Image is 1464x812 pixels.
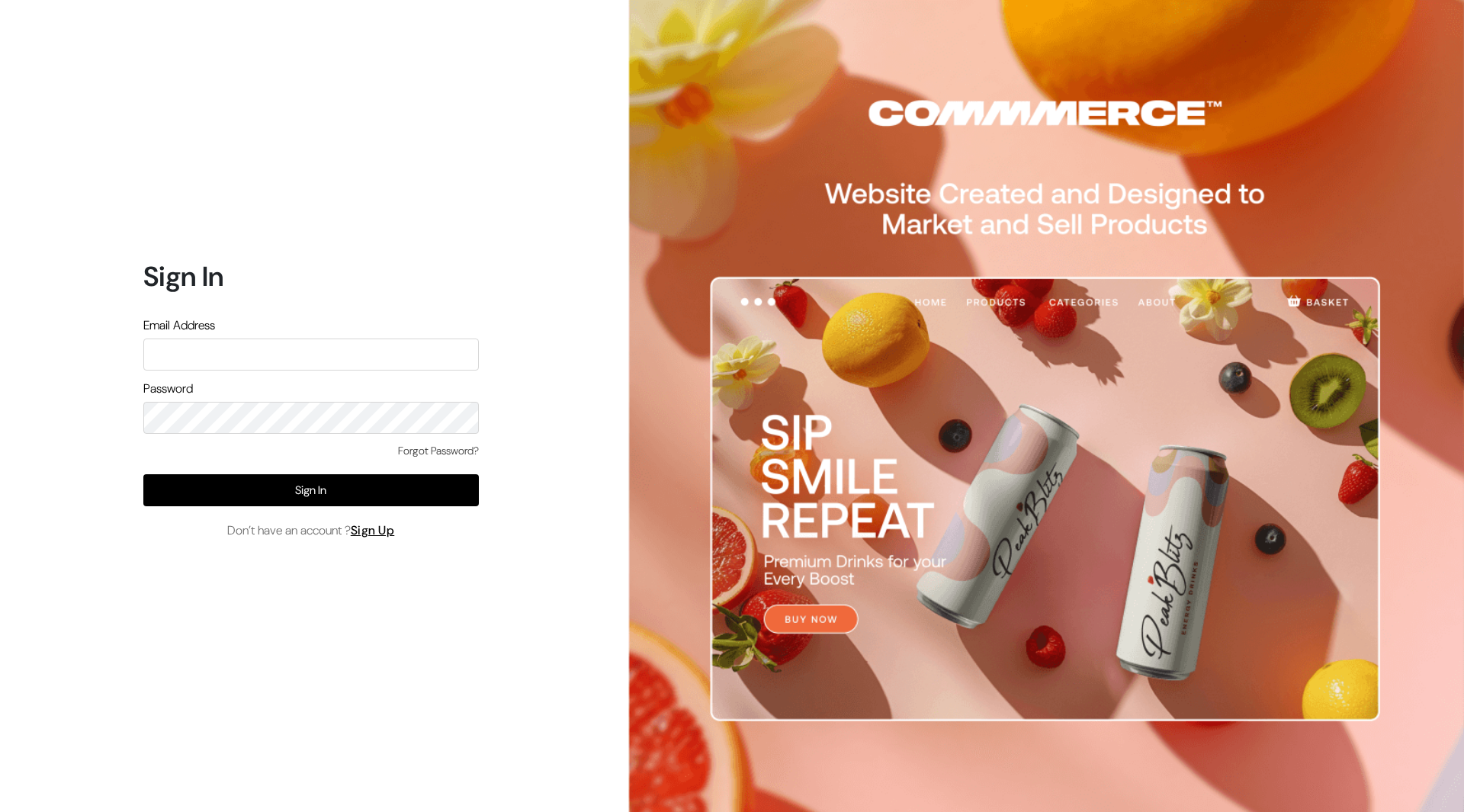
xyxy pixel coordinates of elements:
[143,474,479,506] button: Sign In
[143,260,479,293] h1: Sign In
[227,522,395,540] span: Don’t have an account ?
[351,522,395,538] a: Sign Up
[143,380,193,398] label: Password
[143,316,215,335] label: Email Address
[398,443,479,459] a: Forgot Password?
